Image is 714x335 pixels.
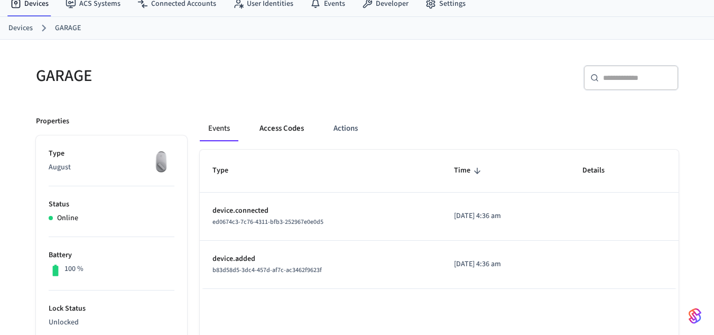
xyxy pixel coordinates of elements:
p: Battery [49,250,174,261]
p: Unlocked [49,317,174,328]
p: device.connected [212,205,429,216]
p: [DATE] 4:36 am [454,211,557,222]
span: Details [582,162,618,179]
span: Time [454,162,484,179]
p: August [49,162,174,173]
p: Status [49,199,174,210]
p: Online [57,213,78,224]
button: Actions [325,116,366,141]
a: Devices [8,23,33,34]
p: 100 % [64,264,84,275]
p: Type [49,148,174,159]
p: Lock Status [49,303,174,314]
p: device.added [212,253,429,265]
p: [DATE] 4:36 am [454,259,557,270]
button: Events [200,116,238,141]
button: Access Codes [251,116,312,141]
table: sticky table [200,150,679,288]
div: ant example [200,116,679,141]
span: Type [212,162,242,179]
h5: GARAGE [36,65,351,87]
img: SeamLogoGradient.69752ec5.svg [689,307,701,324]
p: Properties [36,116,69,127]
span: b83d58d5-3dc4-457d-af7c-ac3462f9623f [212,266,322,275]
img: August Wifi Smart Lock 3rd Gen, Silver, Front [148,148,174,175]
a: GARAGE [55,23,81,34]
span: ed0674c3-7c76-4311-bfb3-252967e0e0d5 [212,218,323,227]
